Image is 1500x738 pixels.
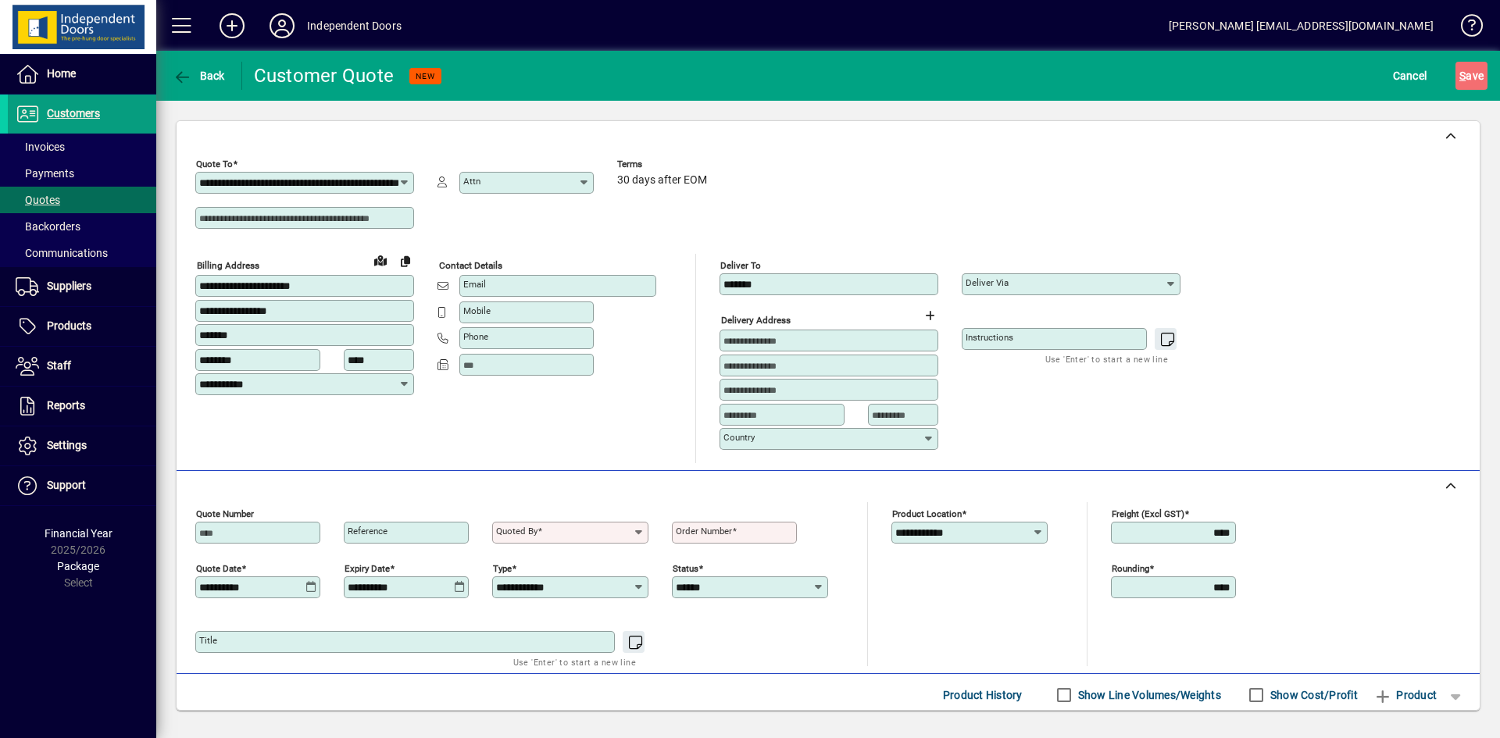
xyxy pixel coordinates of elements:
mat-hint: Use 'Enter' to start a new line [513,653,636,671]
span: Home [47,67,76,80]
a: Invoices [8,134,156,160]
span: Terms [617,159,711,169]
mat-label: Reference [348,526,387,537]
mat-label: Instructions [966,332,1013,343]
label: Show Cost/Profit [1267,687,1358,703]
mat-label: Type [493,562,512,573]
button: Choose address [917,303,942,328]
span: Products [47,319,91,332]
button: Back [169,62,229,90]
mat-label: Country [723,432,755,443]
mat-label: Mobile [463,305,491,316]
span: Product [1373,683,1437,708]
mat-label: Freight (excl GST) [1112,508,1184,519]
button: Add [207,12,257,40]
a: View on map [368,248,393,273]
mat-label: Email [463,279,486,290]
span: Product History [943,683,1023,708]
mat-label: Quoted by [496,526,537,537]
div: Customer Quote [254,63,395,88]
mat-label: Rounding [1112,562,1149,573]
mat-label: Quote To [196,159,233,169]
span: 30 days after EOM [617,174,707,187]
button: Cancel [1389,62,1431,90]
button: Copy to Delivery address [393,248,418,273]
mat-label: Product location [892,508,962,519]
span: S [1459,70,1466,82]
span: Package [57,560,99,572]
app-page-header-button: Back [156,62,242,90]
span: Backorders [16,220,80,233]
div: [PERSON_NAME] [EMAIL_ADDRESS][DOMAIN_NAME] [1169,13,1434,38]
span: Cancel [1393,63,1427,88]
a: Knowledge Base [1449,3,1480,54]
a: Suppliers [8,267,156,306]
span: Invoices [16,141,65,153]
mat-label: Phone [463,331,488,342]
a: Communications [8,240,156,266]
a: Home [8,55,156,94]
a: Backorders [8,213,156,240]
mat-label: Title [199,635,217,646]
span: Payments [16,167,74,180]
span: Reports [47,399,85,412]
button: Product History [937,681,1029,709]
span: NEW [416,71,435,81]
mat-label: Quote date [196,562,241,573]
span: Customers [47,107,100,119]
mat-label: Deliver via [966,277,1009,288]
a: Products [8,307,156,346]
button: Product [1366,681,1445,709]
mat-label: Deliver To [720,260,761,271]
span: Back [173,70,225,82]
span: Communications [16,247,108,259]
span: Staff [47,359,71,372]
span: Suppliers [47,280,91,292]
mat-label: Attn [463,176,480,187]
mat-label: Status [673,562,698,573]
span: Settings [47,439,87,451]
a: Settings [8,426,156,465]
mat-label: Quote number [196,508,254,519]
span: Quotes [16,194,60,206]
div: Independent Doors [307,13,402,38]
mat-label: Order number [676,526,732,537]
span: ave [1459,63,1484,88]
mat-label: Expiry date [345,562,390,573]
mat-hint: Use 'Enter' to start a new line [1045,350,1168,368]
a: Payments [8,160,156,187]
label: Show Line Volumes/Weights [1075,687,1221,703]
a: Quotes [8,187,156,213]
a: Support [8,466,156,505]
a: Reports [8,387,156,426]
span: Support [47,479,86,491]
a: Staff [8,347,156,386]
button: Save [1455,62,1487,90]
span: Financial Year [45,527,112,540]
button: Profile [257,12,307,40]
